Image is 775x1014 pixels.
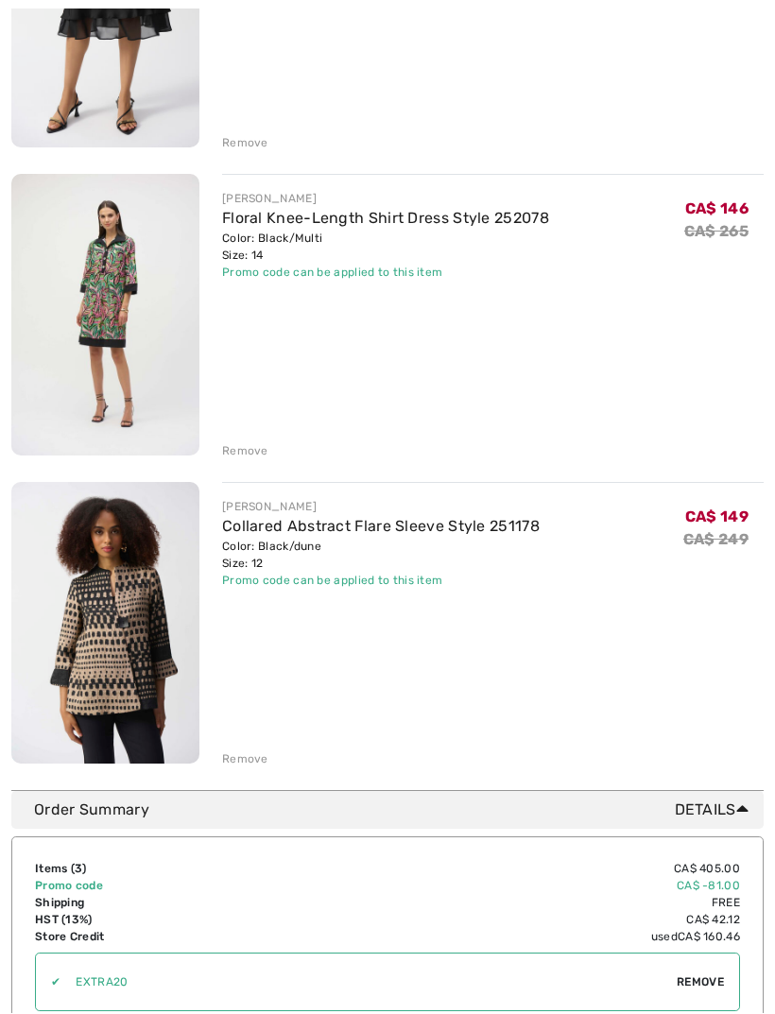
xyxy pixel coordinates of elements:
[684,223,749,241] s: CA$ 265
[222,518,540,536] a: Collared Abstract Flare Sleeve Style 251178
[36,974,60,991] div: ✔
[287,861,740,878] td: CA$ 405.00
[11,483,199,765] img: Collared Abstract Flare Sleeve Style 251178
[35,895,287,912] td: Shipping
[35,878,287,895] td: Promo code
[34,799,756,822] div: Order Summary
[222,573,540,590] div: Promo code can be applied to this item
[222,539,540,573] div: Color: Black/dune Size: 12
[222,265,549,282] div: Promo code can be applied to this item
[678,931,740,944] span: CA$ 160.46
[222,499,540,516] div: [PERSON_NAME]
[35,861,287,878] td: Items ( )
[35,929,287,946] td: Store Credit
[677,974,724,991] span: Remove
[683,531,749,549] s: CA$ 249
[35,912,287,929] td: HST (13%)
[60,954,677,1011] input: Promo code
[222,210,549,228] a: Floral Knee-Length Shirt Dress Style 252078
[75,863,82,876] span: 3
[222,231,549,265] div: Color: Black/Multi Size: 14
[287,912,740,929] td: CA$ 42.12
[222,135,268,152] div: Remove
[11,175,199,456] img: Floral Knee-Length Shirt Dress Style 252078
[222,191,549,208] div: [PERSON_NAME]
[685,200,749,218] span: CA$ 146
[222,443,268,460] div: Remove
[287,895,740,912] td: Free
[287,878,740,895] td: CA$ -81.00
[287,929,740,946] td: used
[222,751,268,768] div: Remove
[685,508,749,526] span: CA$ 149
[675,799,756,822] span: Details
